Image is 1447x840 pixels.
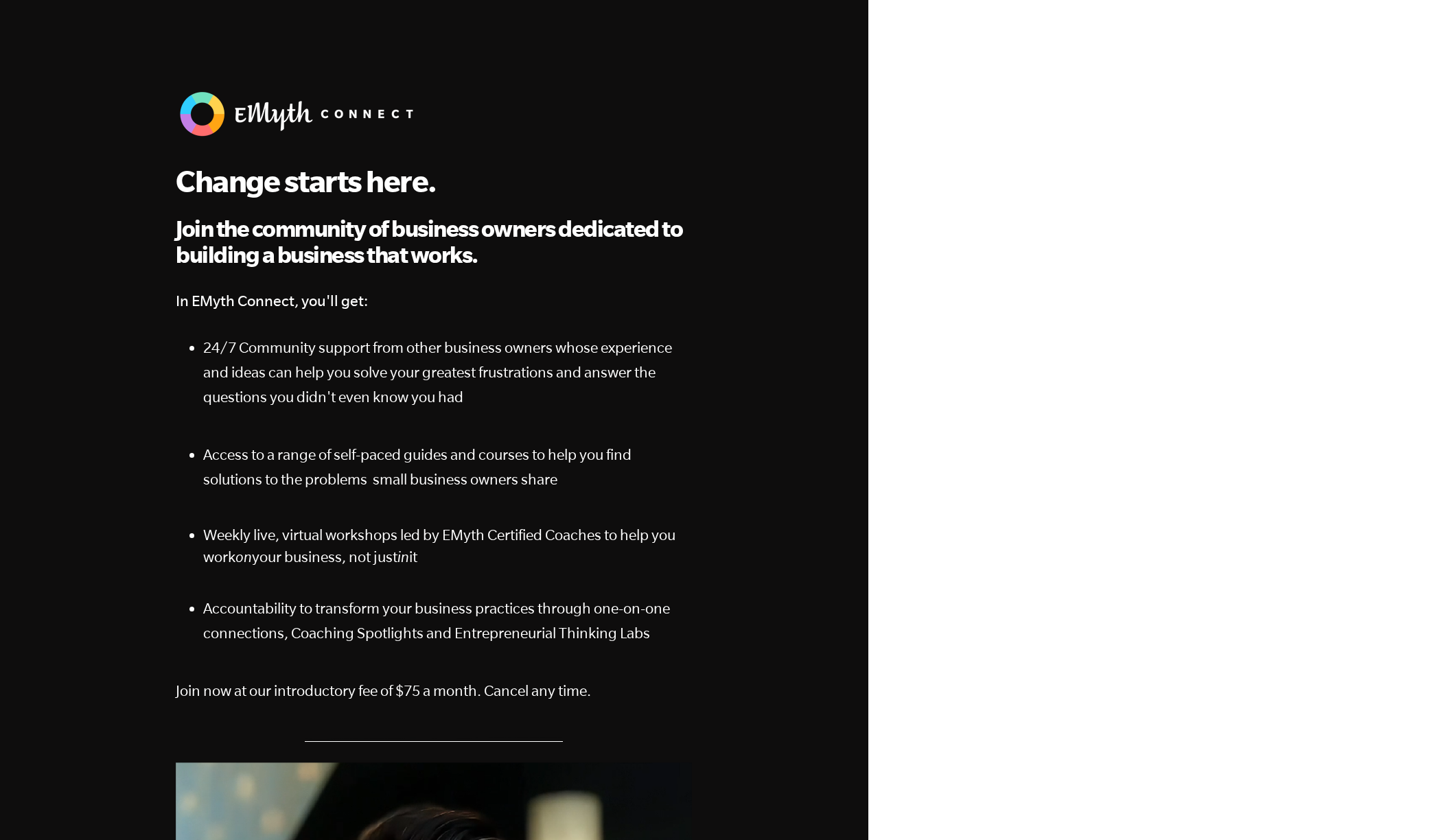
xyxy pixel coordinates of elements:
iframe: Chat Widget [1378,774,1447,840]
h2: Join the community of business owners dedicated to building a business that works. [176,215,692,268]
span: Access to a range of self-paced guides and courses to help you find solutions to the problems sma... [203,446,632,487]
p: Join now at our introductory fee of $75 a month. Cancel any time. [176,678,692,703]
span: it [409,548,417,565]
span: Accountability to transform your business practices through one-on-one connections, Coaching Spot... [203,600,670,641]
img: EMyth Connect Banner w White Text [176,88,423,140]
span: your business, not just [252,548,397,565]
p: 24/7 Community support from other business owners whose experience and ideas can help you solve y... [203,335,692,409]
h1: Change starts here. [176,163,692,199]
h4: In EMyth Connect, you'll get: [176,288,692,313]
span: Weekly live, virtual workshops led by EMyth Certified Coaches to help you work [203,526,675,565]
em: on [235,548,252,565]
em: in [397,548,409,565]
